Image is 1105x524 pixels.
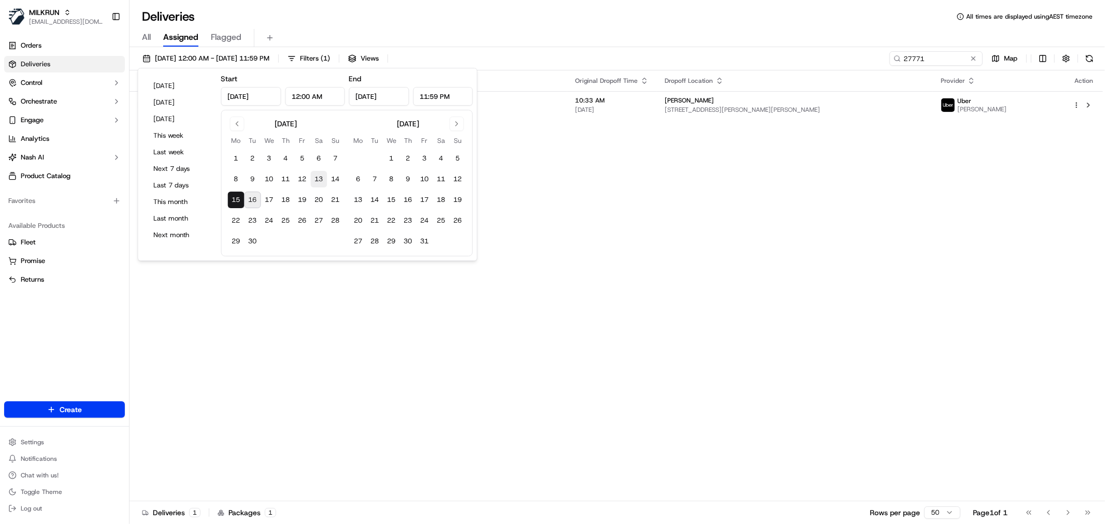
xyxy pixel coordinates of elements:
button: 26 [450,212,466,229]
button: This week [149,128,211,143]
img: uber-new-logo.jpeg [941,98,955,112]
button: 20 [311,192,327,208]
span: Filters [300,54,330,63]
a: Returns [8,275,121,284]
button: Nash AI [4,149,125,166]
button: [EMAIL_ADDRESS][DOMAIN_NAME] [29,18,103,26]
th: Sunday [450,135,466,146]
th: Friday [294,135,311,146]
button: Go to previous month [230,117,245,131]
button: 21 [327,192,344,208]
button: 20 [350,212,367,229]
button: This month [149,195,211,209]
button: 30 [400,233,417,250]
a: Fleet [8,238,121,247]
button: 6 [350,171,367,187]
button: [DATE] [149,95,211,110]
span: Returns [21,275,44,284]
label: Start [221,74,238,83]
span: Deliveries [21,60,50,69]
a: Analytics [4,130,125,147]
button: [DATE] 12:00 AM - [DATE] 11:59 PM [138,51,274,66]
span: Engage [21,115,44,125]
div: [DATE] [397,119,419,129]
span: Control [21,78,42,88]
th: Wednesday [261,135,278,146]
button: 11 [278,171,294,187]
button: 7 [367,171,383,187]
th: Saturday [311,135,327,146]
span: Create [60,404,82,415]
a: Deliveries [4,56,125,72]
button: Notifications [4,452,125,466]
button: 15 [383,192,400,208]
span: [DATE] 12:00 AM - [DATE] 11:59 PM [155,54,269,63]
input: Time [285,87,345,106]
span: [PERSON_NAME] [665,96,714,105]
button: 5 [450,150,466,167]
button: 30 [245,233,261,250]
button: 4 [278,150,294,167]
button: 18 [278,192,294,208]
button: 22 [383,212,400,229]
th: Sunday [327,135,344,146]
div: Deliveries [142,507,200,518]
p: Rows per page [870,507,920,518]
button: 16 [400,192,417,208]
button: 25 [278,212,294,229]
span: [STREET_ADDRESS][PERSON_NAME][PERSON_NAME] [665,106,924,114]
button: 23 [400,212,417,229]
button: 28 [327,212,344,229]
button: 29 [383,233,400,250]
th: Tuesday [245,135,261,146]
button: 21 [367,212,383,229]
button: 26 [294,212,311,229]
button: 10 [417,171,433,187]
input: Date [221,87,281,106]
button: 18 [433,192,450,208]
button: 14 [327,171,344,187]
th: Wednesday [383,135,400,146]
button: 27 [350,233,367,250]
button: Go to next month [450,117,464,131]
button: Next 7 days [149,162,211,176]
button: Filters(1) [283,51,335,66]
th: Thursday [400,135,417,146]
button: Last week [149,145,211,159]
button: 16 [245,192,261,208]
button: 2 [400,150,417,167]
span: Analytics [21,134,49,143]
button: 3 [417,150,433,167]
th: Tuesday [367,135,383,146]
span: All [142,31,151,43]
button: 22 [228,212,245,229]
button: 19 [294,192,311,208]
span: Orders [21,41,41,50]
span: Original Dropoff Time [576,77,638,85]
span: Orchestrate [21,97,57,106]
span: All times are displayed using AEST timezone [966,12,1093,21]
button: Log out [4,501,125,516]
button: 25 [433,212,450,229]
button: 1 [383,150,400,167]
a: Product Catalog [4,168,125,184]
button: 17 [417,192,433,208]
button: Create [4,401,125,418]
button: 3 [261,150,278,167]
img: MILKRUN [8,8,25,25]
input: Date [349,87,409,106]
button: Settings [4,435,125,449]
button: Last 7 days [149,178,211,193]
button: 23 [245,212,261,229]
span: Toggle Theme [21,488,62,496]
input: Time [413,87,473,106]
span: Map [1004,54,1017,63]
button: Map [987,51,1022,66]
th: Friday [417,135,433,146]
a: Orders [4,37,125,54]
button: 8 [383,171,400,187]
button: 5 [294,150,311,167]
span: Chat with us! [21,471,59,479]
div: Action [1073,77,1095,85]
span: Flagged [211,31,241,43]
